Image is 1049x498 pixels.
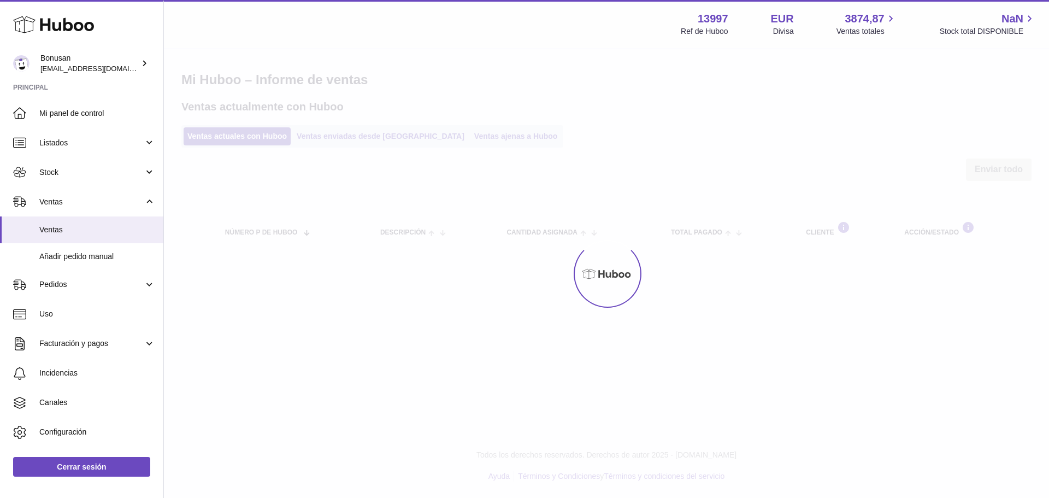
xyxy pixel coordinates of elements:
div: Divisa [773,26,794,37]
div: Bonusan [40,53,139,74]
a: Cerrar sesión [13,457,150,477]
img: info@bonusan.es [13,55,30,72]
span: Añadir pedido manual [39,251,155,262]
span: [EMAIL_ADDRESS][DOMAIN_NAME] [40,64,161,73]
a: 3874,87 Ventas totales [836,11,897,37]
span: Listados [39,138,144,148]
span: Canales [39,397,155,408]
span: NaN [1001,11,1023,26]
span: Facturación y pagos [39,338,144,349]
strong: EUR [771,11,794,26]
span: Ventas totales [836,26,897,37]
span: Mi panel de control [39,108,155,119]
span: Stock total DISPONIBLE [940,26,1036,37]
span: 3874,87 [845,11,884,26]
span: Ventas [39,197,144,207]
span: Incidencias [39,368,155,378]
span: Uso [39,309,155,319]
span: Configuración [39,427,155,437]
span: Pedidos [39,279,144,290]
span: Stock [39,167,144,178]
strong: 13997 [698,11,728,26]
a: NaN Stock total DISPONIBLE [940,11,1036,37]
span: Ventas [39,225,155,235]
div: Ref de Huboo [681,26,728,37]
